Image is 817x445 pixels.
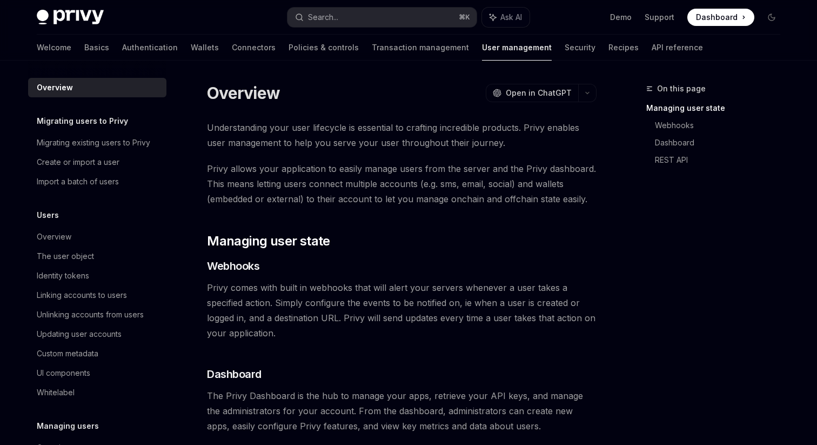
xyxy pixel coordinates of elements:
[482,8,530,27] button: Ask AI
[37,420,99,433] h5: Managing users
[645,12,674,23] a: Support
[37,386,75,399] div: Whitelabel
[506,88,572,98] span: Open in ChatGPT
[28,247,166,266] a: The user object
[28,227,166,247] a: Overview
[28,324,166,344] a: Updating user accounts
[763,9,780,26] button: Toggle dark mode
[207,120,597,150] span: Understanding your user lifecycle is essential to crafting incredible products. Privy enables use...
[37,230,71,243] div: Overview
[28,363,166,383] a: UI components
[289,35,359,61] a: Policies & controls
[207,280,597,341] span: Privy comes with built in webhooks that will alert your servers whenever a user takes a specified...
[28,78,166,97] a: Overview
[37,269,89,282] div: Identity tokens
[28,266,166,285] a: Identity tokens
[37,250,94,263] div: The user object
[655,151,789,169] a: REST API
[652,35,703,61] a: API reference
[37,347,98,360] div: Custom metadata
[655,117,789,134] a: Webhooks
[696,12,738,23] span: Dashboard
[37,367,90,380] div: UI components
[207,258,259,274] span: Webhooks
[610,12,632,23] a: Demo
[37,35,71,61] a: Welcome
[207,367,262,382] span: Dashboard
[657,82,706,95] span: On this page
[37,175,119,188] div: Import a batch of users
[308,11,338,24] div: Search...
[207,388,597,434] span: The Privy Dashboard is the hub to manage your apps, retrieve your API keys, and manage the admini...
[486,84,578,102] button: Open in ChatGPT
[500,12,522,23] span: Ask AI
[28,152,166,172] a: Create or import a user
[37,328,122,341] div: Updating user accounts
[372,35,469,61] a: Transaction management
[37,289,127,302] div: Linking accounts to users
[655,134,789,151] a: Dashboard
[191,35,219,61] a: Wallets
[28,344,166,363] a: Custom metadata
[207,83,280,103] h1: Overview
[687,9,754,26] a: Dashboard
[459,13,470,22] span: ⌘ K
[646,99,789,117] a: Managing user state
[37,81,73,94] div: Overview
[482,35,552,61] a: User management
[37,115,128,128] h5: Migrating users to Privy
[207,233,330,250] span: Managing user state
[565,35,595,61] a: Security
[37,136,150,149] div: Migrating existing users to Privy
[84,35,109,61] a: Basics
[608,35,639,61] a: Recipes
[122,35,178,61] a: Authentication
[28,383,166,402] a: Whitelabel
[28,133,166,152] a: Migrating existing users to Privy
[37,308,144,321] div: Unlinking accounts from users
[28,172,166,191] a: Import a batch of users
[287,8,477,27] button: Search...⌘K
[37,10,104,25] img: dark logo
[28,305,166,324] a: Unlinking accounts from users
[232,35,276,61] a: Connectors
[37,156,119,169] div: Create or import a user
[207,161,597,207] span: Privy allows your application to easily manage users from the server and the Privy dashboard. Thi...
[37,209,59,222] h5: Users
[28,285,166,305] a: Linking accounts to users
